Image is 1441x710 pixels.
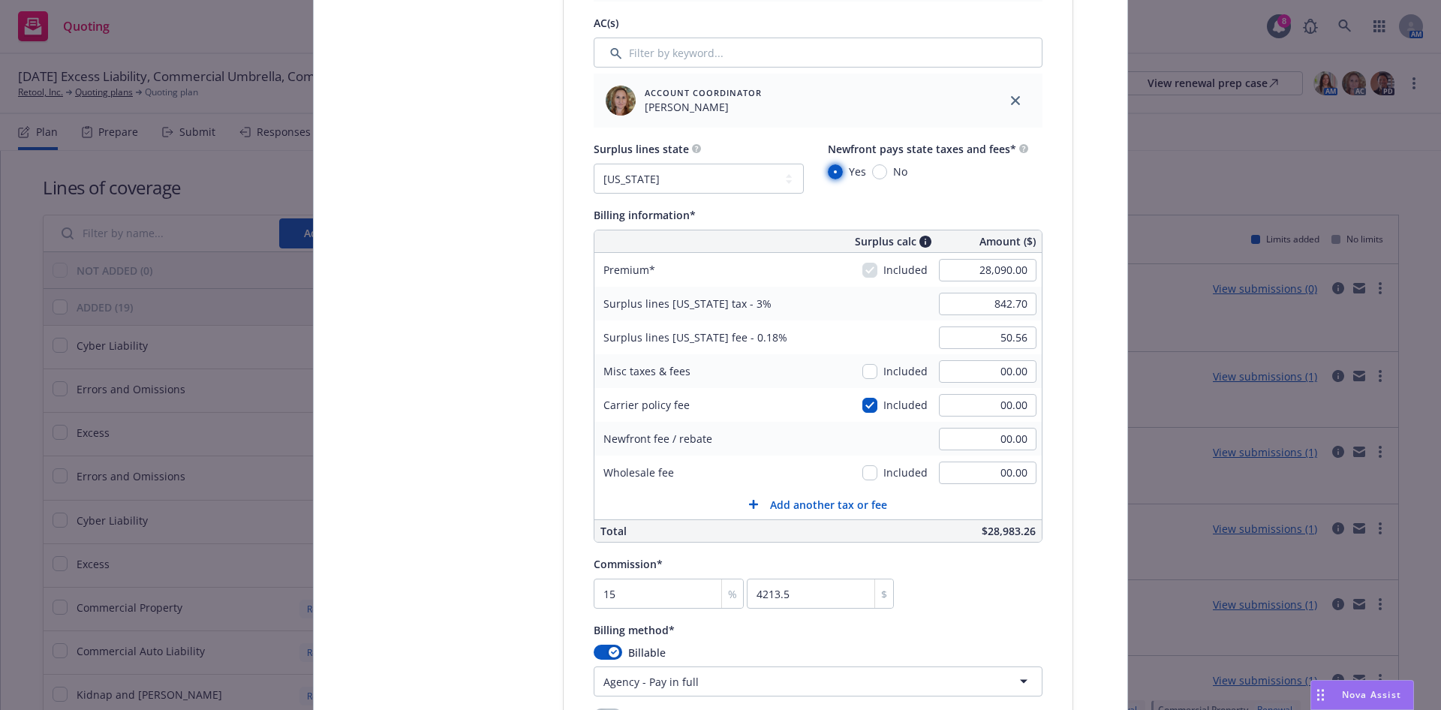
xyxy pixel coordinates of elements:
span: Wholesale fee [603,465,674,480]
span: Yes [849,164,866,179]
span: AC(s) [594,16,618,30]
span: Newfront pays state taxes and fees* [828,142,1016,156]
span: Surplus lines [US_STATE] fee - 0.18% [603,330,787,344]
span: Newfront fee / rebate [603,432,712,446]
button: Add another tax or fee [594,489,1042,519]
span: Account Coordinator [645,86,762,99]
span: Surplus calc [855,233,916,249]
span: Add another tax or fee [770,497,887,513]
span: % [728,586,737,602]
div: Drag to move [1311,681,1330,709]
span: Surplus lines [US_STATE] tax - 3% [603,296,772,311]
span: Total [600,524,627,538]
span: Billing information* [594,208,696,222]
button: Nova Assist [1310,680,1414,710]
span: $28,983.26 [982,524,1036,538]
input: 0.00 [939,326,1036,349]
span: Misc taxes & fees [603,364,690,378]
div: Billable [594,645,1042,660]
span: Included [883,465,928,480]
span: Amount ($) [979,233,1036,249]
input: No [872,164,887,179]
img: employee photo [606,86,636,116]
span: Commission* [594,557,663,571]
input: 0.00 [939,360,1036,383]
span: Surplus lines state [594,142,689,156]
input: Yes [828,164,843,179]
a: close [1006,92,1024,110]
span: Included [883,397,928,413]
input: 0.00 [939,428,1036,450]
input: 0.00 [939,394,1036,417]
span: Premium [603,263,655,277]
input: 0.00 [939,293,1036,315]
span: Included [883,363,928,379]
input: Filter by keyword... [594,38,1042,68]
span: Carrier policy fee [603,398,690,412]
span: $ [881,586,887,602]
span: Nova Assist [1342,688,1401,701]
span: No [893,164,907,179]
span: Billing method* [594,623,675,637]
span: [PERSON_NAME] [645,99,762,115]
span: Included [883,262,928,278]
input: 0.00 [939,462,1036,484]
input: 0.00 [939,259,1036,281]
